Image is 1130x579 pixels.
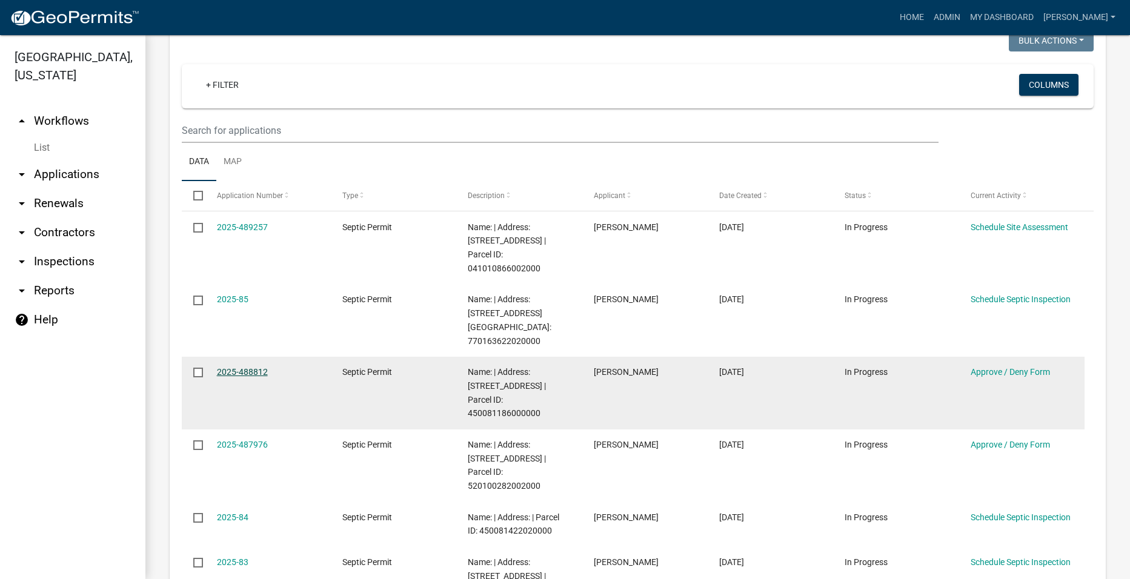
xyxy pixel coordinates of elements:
a: 2025-83 [217,557,248,567]
datatable-header-cell: Current Activity [959,181,1085,210]
span: Applicant [594,191,625,200]
a: Schedule Septic Inspection [971,512,1071,522]
span: In Progress [845,440,888,449]
a: Approve / Deny Form [971,440,1050,449]
a: Schedule Site Assessment [971,222,1068,232]
datatable-header-cell: Select [182,181,205,210]
span: 10/06/2025 [719,367,744,377]
a: Approve / Deny Form [971,367,1050,377]
a: 2025-488812 [217,367,268,377]
datatable-header-cell: Status [833,181,959,210]
i: arrow_drop_down [15,254,29,269]
span: Application Number [217,191,283,200]
span: In Progress [845,512,888,522]
a: Schedule Septic Inspection [971,557,1071,567]
span: 10/06/2025 [719,294,744,304]
button: Bulk Actions [1009,30,1094,51]
i: arrow_drop_down [15,196,29,211]
span: In Progress [845,294,888,304]
span: Travis Bud Witt [594,557,659,567]
span: 10/07/2025 [719,222,744,232]
i: arrow_drop_down [15,283,29,298]
i: arrow_drop_up [15,114,29,128]
span: 09/30/2025 [719,512,744,522]
a: Home [895,6,929,29]
i: arrow_drop_down [15,225,29,240]
span: Septic Permit [342,367,392,377]
span: Septic Permit [342,440,392,449]
datatable-header-cell: Date Created [708,181,833,210]
span: Dusty Jordan [594,440,659,449]
span: Name: | Address: 2899 120TH ST | Parcel ID: 041010866002000 [468,222,546,273]
span: Name: | Address: 3396 330TH ST | Parcel ID: 770163622020000 [468,294,551,345]
a: 2025-84 [217,512,248,522]
a: 2025-489257 [217,222,268,232]
span: Septic Permit [342,222,392,232]
span: Name: | Address: 2271 RUSTIC AVE | Parcel ID: 520100282002000 [468,440,546,491]
span: Septic Permit [342,557,392,567]
span: Rick Rogers [594,367,659,377]
span: Type [342,191,358,200]
a: My Dashboard [965,6,1039,29]
datatable-header-cell: Type [331,181,456,210]
datatable-header-cell: Application Number [205,181,330,210]
datatable-header-cell: Applicant [582,181,708,210]
span: Description [468,191,505,200]
span: In Progress [845,557,888,567]
span: Current Activity [971,191,1021,200]
a: 2025-487976 [217,440,268,449]
span: Kyle Kuhns [594,294,659,304]
input: Search for applications [182,118,939,143]
span: 10/04/2025 [719,440,744,449]
span: Name: | Address: | Parcel ID: 450081422020000 [468,512,559,536]
a: Schedule Septic Inspection [971,294,1071,304]
a: + Filter [196,74,248,96]
span: Name: | Address: 1823 WINDWOOD TRL | Parcel ID: 450081186000000 [468,367,546,418]
a: 2025-85 [217,294,248,304]
span: Septic Permit [342,512,392,522]
a: [PERSON_NAME] [1039,6,1120,29]
span: In Progress [845,222,888,232]
button: Columns [1019,74,1078,96]
span: Travis Bud Witt [594,512,659,522]
span: Septic Permit [342,294,392,304]
i: help [15,313,29,327]
span: 09/29/2025 [719,557,744,567]
span: Date Created [719,191,762,200]
i: arrow_drop_down [15,167,29,182]
span: Travis Dietz [594,222,659,232]
span: In Progress [845,367,888,377]
span: Status [845,191,866,200]
a: Admin [929,6,965,29]
a: Data [182,143,216,182]
a: Map [216,143,249,182]
datatable-header-cell: Description [456,181,582,210]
